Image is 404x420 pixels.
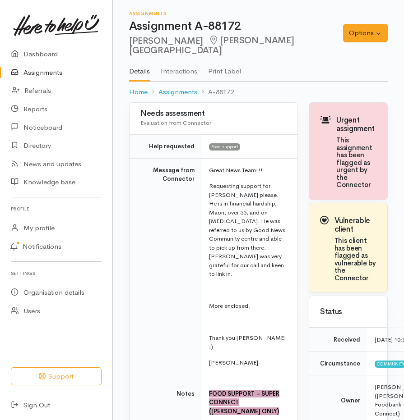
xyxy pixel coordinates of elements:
h1: Assignment A-88172 [129,20,343,33]
nav: breadcrumb [129,82,388,103]
td: Help requested [130,135,202,159]
button: Support [11,367,102,386]
p: Requesting support for [PERSON_NAME] please. He is in financial hardship, Maori, over 55, and on ... [209,182,287,278]
span: Food support [209,143,240,151]
h6: Settings [11,267,102,279]
td: Circumstance [309,352,367,375]
button: Options [343,24,388,42]
span: Evaluation from Connector [140,119,211,127]
li: A-88172 [197,87,234,97]
h4: This client has been flagged as vulnerable by the Connector [334,237,376,282]
h6: Assignments [129,11,343,16]
p: Thank you [PERSON_NAME] :) [209,333,287,351]
h3: Needs assessment [140,110,287,118]
td: Received [309,328,367,352]
h2: [PERSON_NAME] [129,36,343,56]
h3: Vulnerable client [334,217,376,233]
h3: Status [320,308,376,316]
a: Assignments [158,87,197,97]
a: Home [129,87,148,97]
a: Print Label [208,55,241,81]
a: Details [129,55,150,82]
a: Interactions [161,55,197,81]
p: [PERSON_NAME] [209,358,287,367]
h6: Profile [11,203,102,215]
p: Great News Team!!! [209,166,287,175]
h4: This assignment has been flagged as urgent by the Connector [336,137,376,189]
h3: Urgent assignment [336,116,376,133]
p: More enclosed. [209,301,287,310]
span: [PERSON_NAME][GEOGRAPHIC_DATA] [129,35,294,56]
td: Message from Connector [130,158,202,382]
span: FOOD SUPPORT - SUPER CONNECT ([PERSON_NAME] ONLY) [209,390,279,415]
